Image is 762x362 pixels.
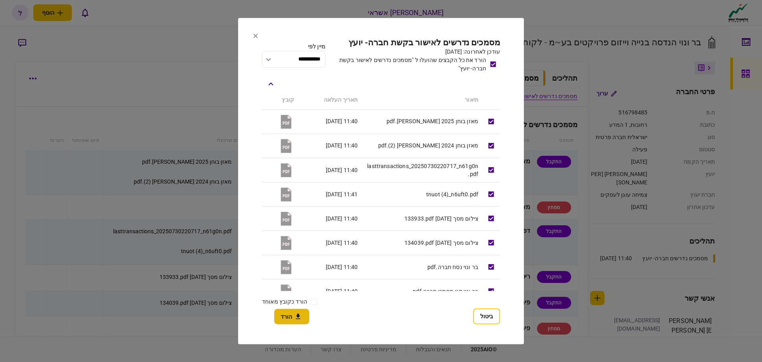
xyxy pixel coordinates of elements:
button: ביטול [473,308,500,324]
td: 11:40 [DATE] [298,255,362,279]
td: מאזן בוחן 2024 [PERSON_NAME] (2).pdf [362,134,482,158]
td: בר ונוי נסח חברה.pdf [362,255,482,279]
td: 11:40 [DATE] [298,109,362,134]
td: 11:40 [DATE] [298,206,362,230]
td: 11:40 [DATE] [298,230,362,255]
h2: מסמכים נדרשים לאישור בקשת חברה- יועץ [329,38,500,48]
button: הורד [274,309,309,324]
div: מיין לפי [262,43,325,51]
th: תאריך העלאה [298,91,362,110]
td: lasttransactions_20250730220717_n61g0n.pdf [362,158,482,182]
td: מאזן בוחן 2025 [PERSON_NAME].pdf [362,109,482,134]
td: tnuot (4)_n6uft0.pdf [362,182,482,206]
td: 11:40 [DATE] [298,279,362,303]
td: 11:40 [DATE] [298,158,362,182]
td: צילום מסך [DATE] 134039.pdf [362,230,482,255]
div: הורד את כל הקבצים שהועלו ל "מסמכים נדרשים לאישור בקשת חברה- יועץ" [329,56,486,73]
td: 11:41 [DATE] [298,182,362,206]
td: בר ונוי סט מסמכי חברה.pdf [362,279,482,303]
td: צילום מסך [DATE] 133933.pdf [362,206,482,230]
td: 11:40 [DATE] [298,134,362,158]
th: תיאור [362,91,482,110]
div: עודכן לאחרונה: [DATE] [329,48,500,56]
th: קובץ [262,91,298,110]
label: הורד כקובץ מאוחד [262,298,307,306]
